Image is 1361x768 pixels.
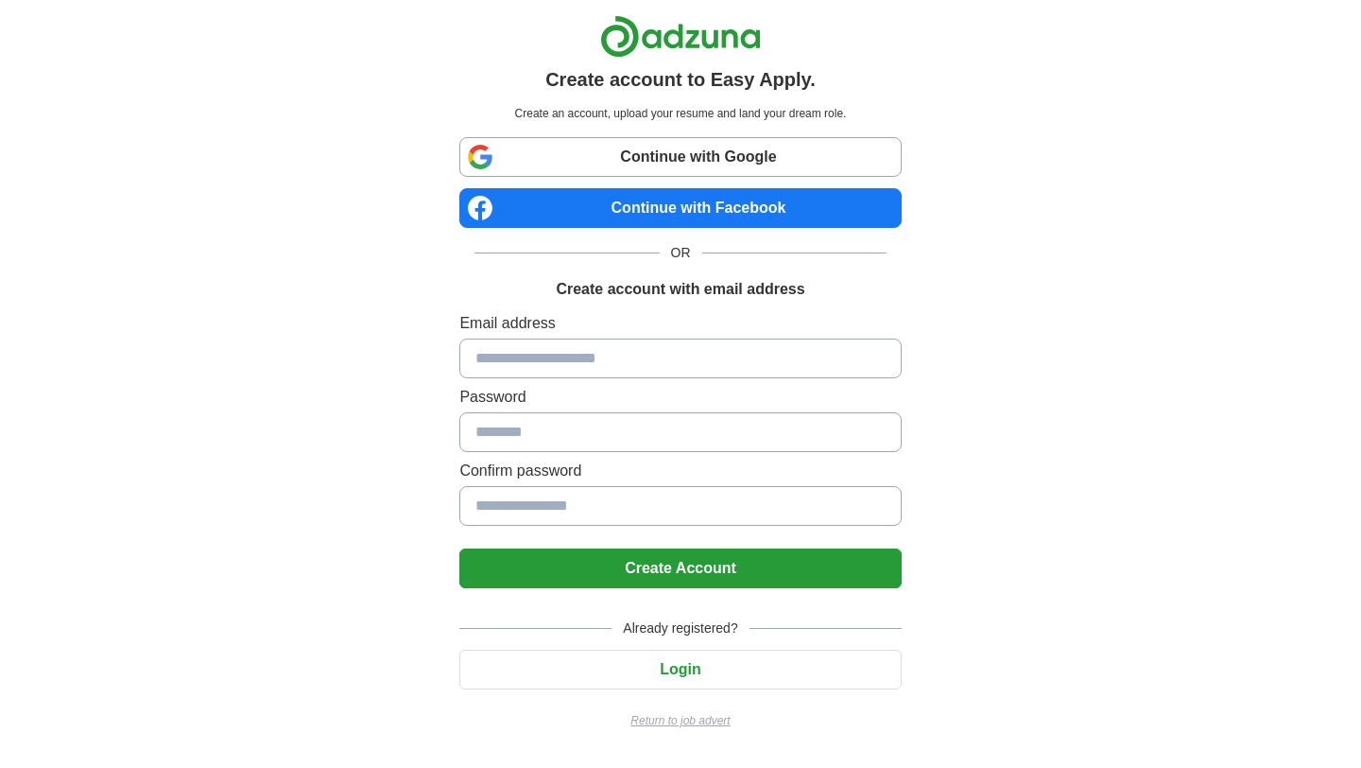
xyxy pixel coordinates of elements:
h1: Create account with email address [556,278,804,301]
span: OR [660,243,702,263]
p: Create an account, upload your resume and land your dream role. [463,105,897,122]
a: Return to job advert [459,712,901,729]
a: Continue with Facebook [459,188,901,228]
label: Email address [459,312,901,335]
label: Password [459,386,901,409]
span: Already registered? [612,619,749,638]
h1: Create account to Easy Apply. [545,65,816,94]
button: Login [459,650,901,689]
a: Login [459,661,901,677]
img: Adzuna logo [600,15,761,58]
label: Confirm password [459,460,901,482]
button: Create Account [459,549,901,588]
a: Continue with Google [459,137,901,177]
